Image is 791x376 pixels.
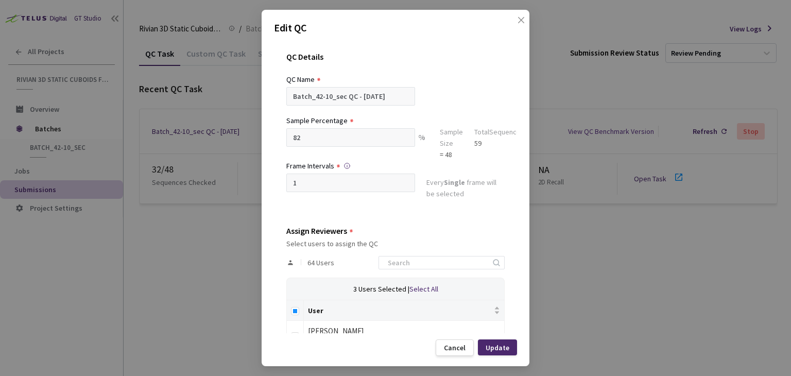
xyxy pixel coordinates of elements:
div: Update [486,344,509,352]
div: Sample Size [440,126,463,149]
span: Select All [409,284,438,294]
div: Assign Reviewers [286,226,347,235]
input: Search [382,257,491,269]
input: Enter frame interval [286,174,415,192]
div: Select users to assign the QC [286,240,505,248]
span: User [308,306,492,315]
div: 59 [474,138,524,149]
button: Close [507,16,523,32]
span: close [517,16,525,45]
p: Edit QC [274,20,517,36]
div: = 48 [440,149,463,160]
div: QC Name [286,74,315,85]
div: Total Sequences [474,126,524,138]
span: 64 Users [307,259,334,267]
input: e.g. 10 [286,128,415,147]
div: % [415,128,428,160]
span: 3 Users Selected | [353,284,409,294]
div: Every frame will be selected [426,177,505,201]
div: [PERSON_NAME] [308,325,500,337]
th: User [304,300,505,321]
div: Cancel [444,344,466,352]
div: Frame Intervals [286,160,334,172]
div: QC Details [286,52,505,74]
strong: Single [444,178,465,187]
div: Sample Percentage [286,115,348,126]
